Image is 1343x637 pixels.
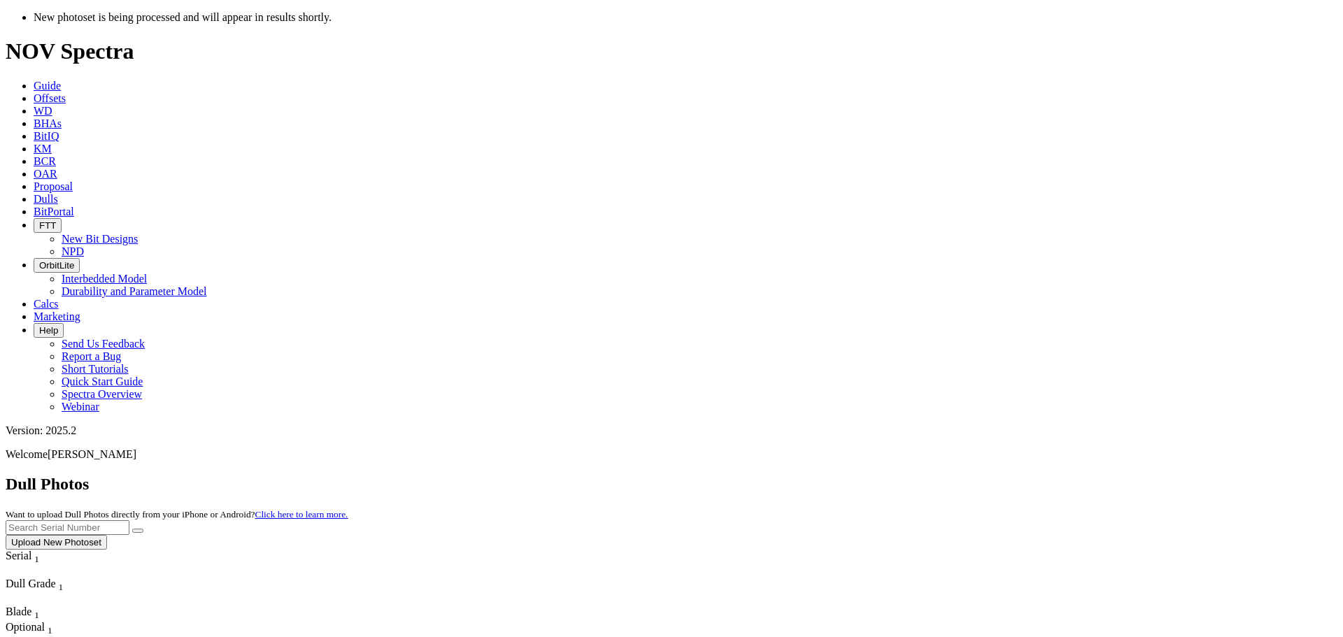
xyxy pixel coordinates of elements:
[62,245,84,257] a: NPD
[59,578,64,589] span: Sort None
[34,130,59,142] a: BitIQ
[34,550,39,561] span: Sort None
[34,168,57,180] a: OAR
[6,606,55,621] div: Blade Sort None
[6,606,55,621] div: Sort None
[34,105,52,117] a: WD
[255,509,348,520] a: Click here to learn more.
[62,363,129,375] a: Short Tutorials
[34,310,80,322] a: Marketing
[39,260,74,271] span: OrbitLite
[34,80,61,92] a: Guide
[62,388,142,400] a: Spectra Overview
[6,535,107,550] button: Upload New Photoset
[6,550,65,578] div: Sort None
[59,582,64,592] sub: 1
[6,621,55,636] div: Optional Sort None
[6,509,348,520] small: Want to upload Dull Photos directly from your iPhone or Android?
[34,298,59,310] a: Calcs
[34,323,64,338] button: Help
[34,180,73,192] a: Proposal
[62,338,145,350] a: Send Us Feedback
[39,325,58,336] span: Help
[62,350,121,362] a: Report a Bug
[6,550,31,561] span: Serial
[6,606,31,617] span: Blade
[34,92,66,104] a: Offsets
[48,625,52,636] sub: 1
[34,155,56,167] a: BCR
[34,606,39,617] span: Sort None
[39,220,56,231] span: FTT
[62,233,138,245] a: New Bit Designs
[6,565,65,578] div: Column Menu
[6,448,1337,461] p: Welcome
[48,448,136,460] span: [PERSON_NAME]
[34,117,62,129] a: BHAs
[6,520,129,535] input: Search Serial Number
[34,11,332,23] span: New photoset is being processed and will appear in results shortly.
[6,621,55,636] div: Sort None
[62,285,207,297] a: Durability and Parameter Model
[6,578,104,606] div: Sort None
[34,143,52,155] a: KM
[62,375,143,387] a: Quick Start Guide
[62,401,99,413] a: Webinar
[34,554,39,564] sub: 1
[6,593,104,606] div: Column Menu
[6,38,1337,64] h1: NOV Spectra
[6,550,65,565] div: Serial Sort None
[6,475,1337,494] h2: Dull Photos
[34,610,39,620] sub: 1
[34,258,80,273] button: OrbitLite
[6,424,1337,437] div: Version: 2025.2
[6,578,104,593] div: Dull Grade Sort None
[62,273,147,285] a: Interbedded Model
[34,218,62,233] button: FTT
[6,621,45,633] span: Optional
[34,193,58,205] a: Dulls
[34,206,74,217] a: BitPortal
[48,621,52,633] span: Sort None
[6,578,56,589] span: Dull Grade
